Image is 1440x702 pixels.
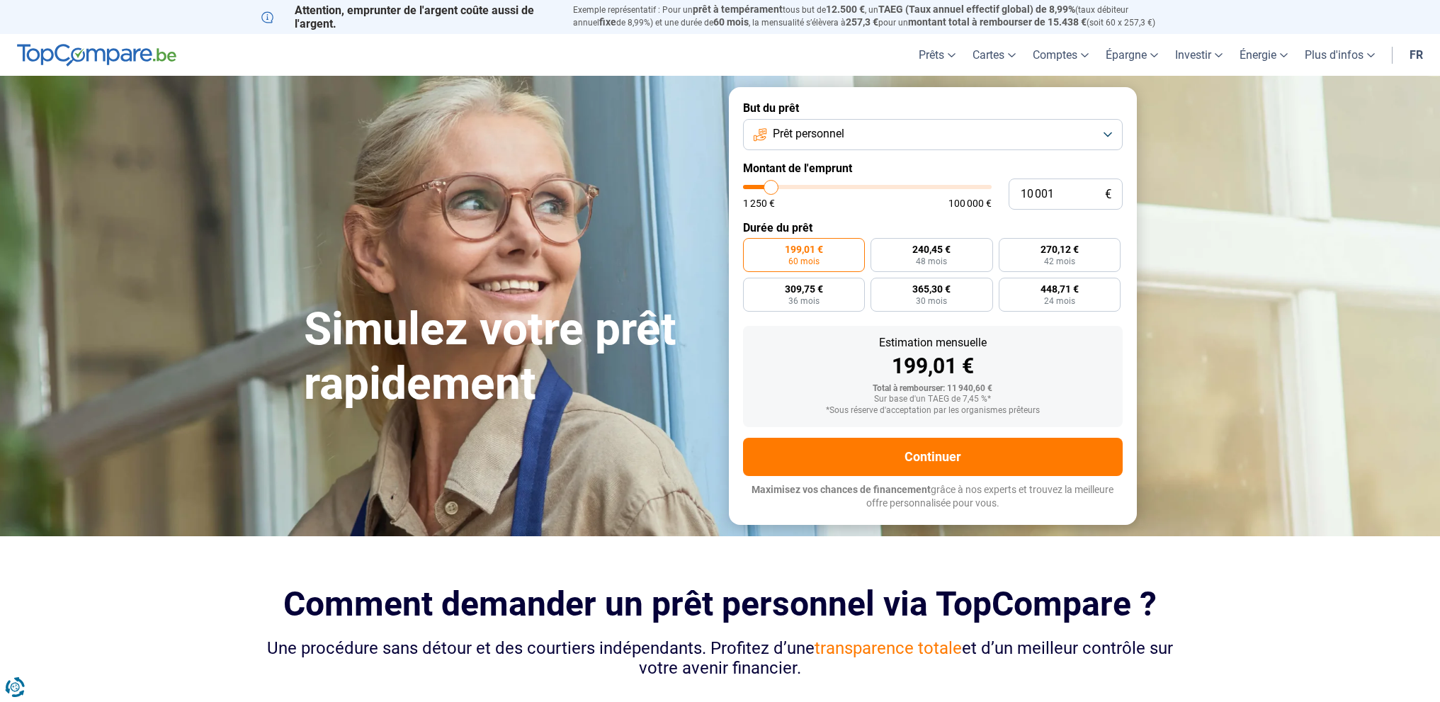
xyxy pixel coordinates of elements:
a: fr [1401,34,1432,76]
a: Plus d'infos [1296,34,1383,76]
a: Prêts [910,34,964,76]
div: Estimation mensuelle [754,337,1111,349]
h2: Comment demander un prêt personnel via TopCompare ? [261,584,1179,623]
div: Une procédure sans détour et des courtiers indépendants. Profitez d’une et d’un meilleur contrôle... [261,638,1179,679]
span: 240,45 € [912,244,951,254]
span: 42 mois [1044,257,1075,266]
span: 48 mois [916,257,947,266]
h1: Simulez votre prêt rapidement [304,302,712,412]
img: TopCompare [17,44,176,67]
span: 309,75 € [785,284,823,294]
button: Continuer [743,438,1123,476]
p: Attention, emprunter de l'argent coûte aussi de l'argent. [261,4,556,30]
span: 30 mois [916,297,947,305]
p: Exemple représentatif : Pour un tous but de , un (taux débiteur annuel de 8,99%) et une durée de ... [573,4,1179,29]
span: 12.500 € [826,4,865,15]
span: 448,71 € [1041,284,1079,294]
label: But du prêt [743,101,1123,115]
a: Énergie [1231,34,1296,76]
label: Durée du prêt [743,221,1123,234]
span: TAEG (Taux annuel effectif global) de 8,99% [878,4,1075,15]
span: 365,30 € [912,284,951,294]
div: Sur base d'un TAEG de 7,45 %* [754,395,1111,404]
span: 60 mois [788,257,820,266]
span: prêt à tempérament [693,4,783,15]
span: € [1105,188,1111,200]
span: montant total à rembourser de 15.438 € [908,16,1087,28]
span: 24 mois [1044,297,1075,305]
a: Comptes [1024,34,1097,76]
span: 1 250 € [743,198,775,208]
span: 199,01 € [785,244,823,254]
label: Montant de l'emprunt [743,162,1123,175]
a: Épargne [1097,34,1167,76]
div: Total à rembourser: 11 940,60 € [754,384,1111,394]
span: 60 mois [713,16,749,28]
a: Investir [1167,34,1231,76]
span: 270,12 € [1041,244,1079,254]
button: Prêt personnel [743,119,1123,150]
span: 100 000 € [948,198,992,208]
span: 36 mois [788,297,820,305]
div: 199,01 € [754,356,1111,377]
a: Cartes [964,34,1024,76]
span: transparence totale [815,638,962,658]
p: grâce à nos experts et trouvez la meilleure offre personnalisée pour vous. [743,483,1123,511]
span: Prêt personnel [773,126,844,142]
div: *Sous réserve d'acceptation par les organismes prêteurs [754,406,1111,416]
span: 257,3 € [846,16,878,28]
span: fixe [599,16,616,28]
span: Maximisez vos chances de financement [752,484,931,495]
